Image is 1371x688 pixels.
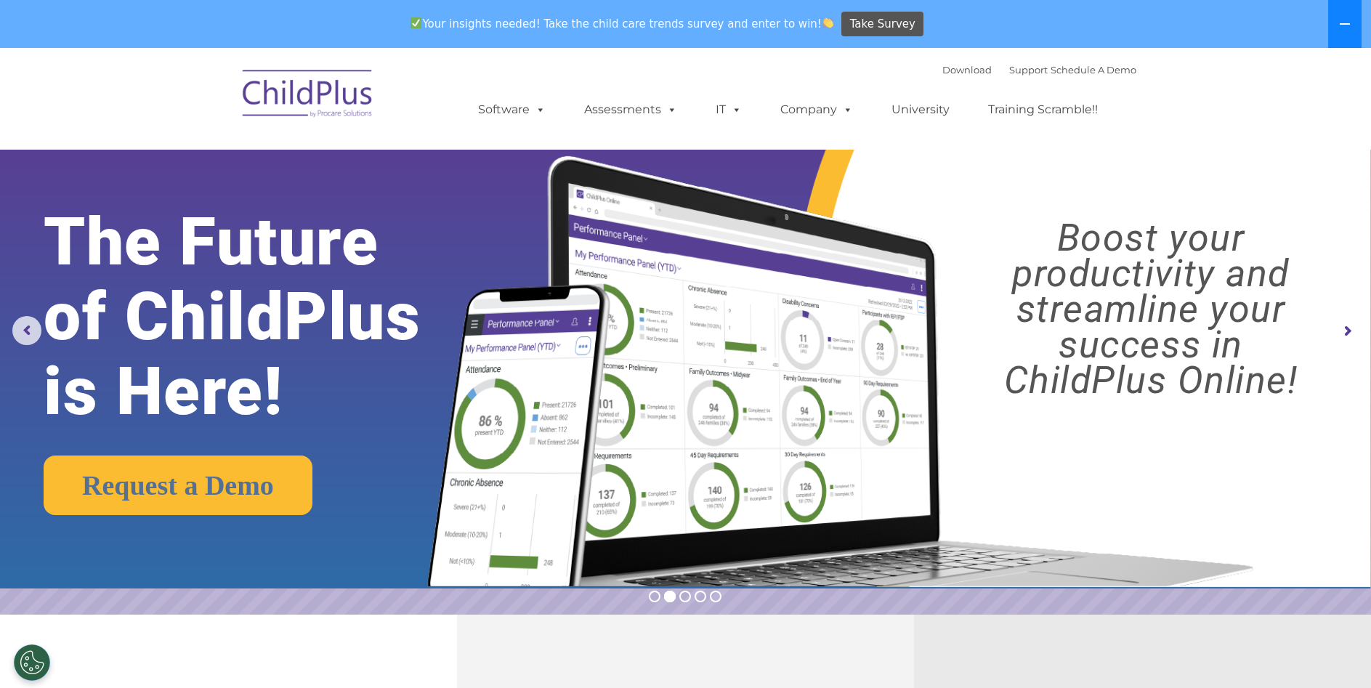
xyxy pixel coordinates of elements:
[1009,64,1048,76] a: Support
[850,12,915,37] span: Take Survey
[942,64,1136,76] font: |
[942,64,992,76] a: Download
[235,60,381,132] img: ChildPlus by Procare Solutions
[1051,64,1136,76] a: Schedule A Demo
[44,205,482,429] rs-layer: The Future of ChildPlus is Here!
[202,96,246,107] span: Last name
[947,220,1354,398] rs-layer: Boost your productivity and streamline your success in ChildPlus Online!
[411,17,421,28] img: ✅
[44,456,312,515] a: Request a Demo
[14,644,50,681] button: Cookies Settings
[974,95,1112,124] a: Training Scramble!!
[701,95,756,124] a: IT
[570,95,692,124] a: Assessments
[766,95,868,124] a: Company
[841,12,923,37] a: Take Survey
[202,155,264,166] span: Phone number
[464,95,560,124] a: Software
[822,17,833,28] img: 👏
[877,95,964,124] a: University
[405,9,840,38] span: Your insights needed! Take the child care trends survey and enter to win!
